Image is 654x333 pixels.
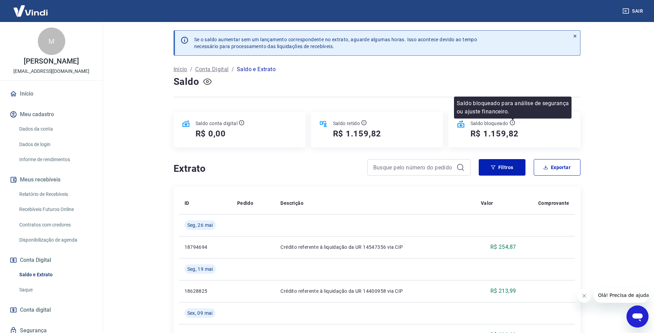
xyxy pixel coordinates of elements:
a: Dados de login [16,137,95,152]
a: Conta digital [8,302,95,318]
p: Valor [481,200,493,207]
p: Comprovante [538,200,569,207]
button: Filtros [479,159,525,176]
iframe: Fechar mensagem [577,289,591,303]
iframe: Mensagem da empresa [594,288,649,303]
span: Olá! Precisa de ajuda? [4,5,58,10]
a: Informe de rendimentos [16,153,95,167]
a: Disponibilização de agenda [16,233,95,247]
p: Se o saldo aumentar sem um lançamento correspondente no extrato, aguarde algumas horas. Isso acon... [194,36,477,50]
button: Sair [621,5,646,18]
p: [EMAIL_ADDRESS][DOMAIN_NAME] [13,68,89,75]
h4: Saldo [174,75,199,89]
p: Crédito referente à liquidação da UR 14547356 via CIP [280,244,469,251]
a: Saque [16,283,95,297]
a: Início [174,65,187,74]
p: / [190,65,192,74]
p: Descrição [280,200,303,207]
p: Saldo retido [333,120,360,127]
img: Vindi [8,0,53,21]
p: / [232,65,234,74]
button: Exportar [534,159,580,176]
a: Contratos com credores [16,218,95,232]
p: R$ 213,99 [490,287,516,295]
p: ID [185,200,189,207]
a: Relatório de Recebíveis [16,187,95,201]
p: Pedido [237,200,253,207]
div: M [38,27,65,55]
a: Dados da conta [16,122,95,136]
p: [PERSON_NAME] [24,58,79,65]
span: Seg, 26 mai [187,222,213,229]
span: Conta digital [20,305,51,315]
button: Meus recebíveis [8,172,95,187]
p: Saldo conta digital [196,120,238,127]
h5: R$ 0,00 [196,128,226,139]
a: Saldo e Extrato [16,268,95,282]
p: Saldo bloqueado [470,120,508,127]
a: Conta Digital [195,65,229,74]
p: 18628825 [185,288,226,295]
h5: R$ 1.159,82 [470,128,519,139]
button: Conta Digital [8,253,95,268]
button: Meu cadastro [8,107,95,122]
input: Busque pelo número do pedido [373,162,454,173]
a: Recebíveis Futuros Online [16,202,95,217]
p: Saldo bloqueado para análise de segurança ou ajuste financeiro. [457,99,569,116]
p: Saldo e Extrato [237,65,276,74]
h4: Extrato [174,162,359,176]
p: R$ 254,87 [490,243,516,251]
iframe: Botão para abrir a janela de mensagens [627,306,649,328]
p: Crédito referente à liquidação da UR 14400958 via CIP [280,288,469,295]
h5: R$ 1.159,82 [333,128,381,139]
span: Seg, 19 mai [187,266,213,273]
span: Sex, 09 mai [187,310,213,317]
a: Início [8,86,95,101]
p: 18794694 [185,244,226,251]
